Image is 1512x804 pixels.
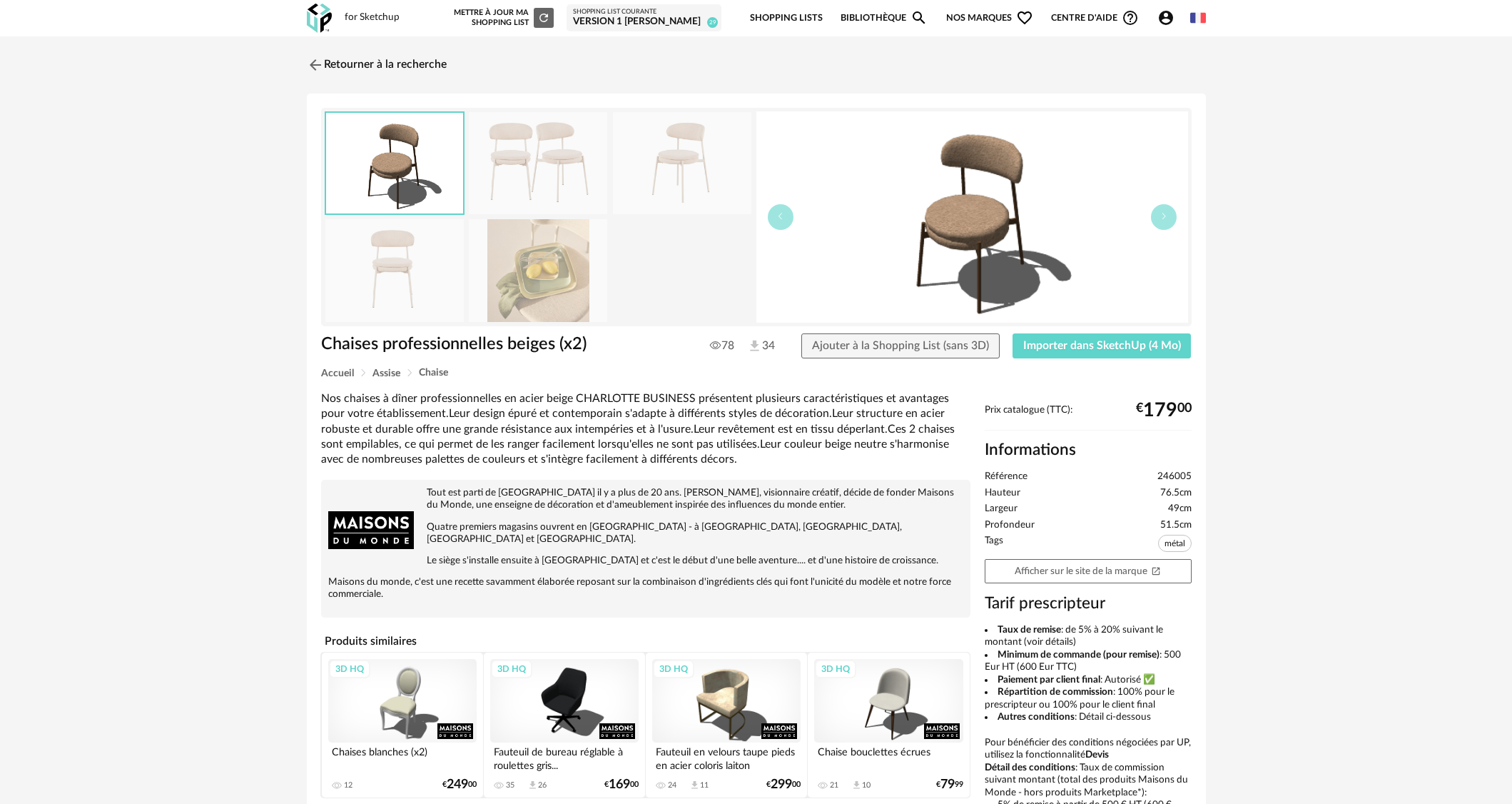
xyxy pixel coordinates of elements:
div: 3D HQ [491,660,532,678]
div: VERSION 1 [PERSON_NAME] [573,16,715,29]
span: 76.5cm [1160,487,1192,500]
div: 26 [538,780,547,790]
b: Paiement par client final [998,675,1100,685]
span: Account Circle icon [1157,9,1181,26]
li: : de 5% à 20% suivant le montant (voir détails) [985,624,1192,649]
p: Tout est parti de [GEOGRAPHIC_DATA] il y a plus de 20 ans. [PERSON_NAME], visionnaire créatif, dé... [328,487,963,511]
span: Largeur [985,503,1018,516]
span: Tags [985,535,1003,556]
b: Taux de remise [998,625,1061,635]
img: thumbnail.png [756,111,1188,323]
li: : 500 Eur HT (600 Eur TTC) [985,649,1192,674]
a: 3D HQ Chaises blanches (x2) 12 €24900 [322,653,483,798]
img: Téléchargements [747,338,762,353]
li: : Autorisé ✅ [985,674,1192,687]
h2: Informations [985,440,1192,461]
div: Fauteuil de bureau réglable à roulettes gris... [490,743,639,771]
a: 3D HQ Chaise bouclettes écrues 21 Download icon 10 €7999 [808,653,969,798]
div: 10 [862,780,871,790]
span: Heart Outline icon [1016,9,1033,26]
span: 29 [707,17,718,28]
b: Détail des conditions [985,763,1075,773]
a: Shopping Lists [750,1,823,35]
img: fr [1190,10,1206,26]
div: Breadcrumb [321,368,1192,378]
img: chaises-professionnelles-beiges-x2-1000-15-5-246005_7.jpg [469,219,607,321]
a: 3D HQ Fauteuil de bureau réglable à roulettes gris... 35 Download icon 26 €16900 [484,653,645,798]
span: métal [1158,535,1192,552]
span: 34 [747,338,775,354]
div: Chaises blanches (x2) [328,743,477,771]
span: Assise [372,368,400,378]
li: : Détail ci-dessous [985,711,1192,724]
span: 78 [710,338,734,353]
span: 179 [1143,405,1177,416]
div: Fauteuil en velours taupe pieds en acier coloris laiton [652,743,801,771]
li: : 100% pour le prescripteur ou 100% pour le client final [985,686,1192,711]
div: 21 [830,780,838,790]
span: Centre d'aideHelp Circle Outline icon [1051,9,1139,26]
b: Répartition de commission [998,687,1113,697]
h1: Chaises professionnelles beiges (x2) [321,333,676,356]
img: OXP [307,4,332,33]
span: 51.5cm [1160,519,1192,532]
b: Autres conditions [998,712,1075,722]
a: Afficher sur le site de la marqueOpen In New icon [985,559,1192,584]
button: Ajouter à la Shopping List (sans 3D) [801,333,1000,359]
div: Shopping List courante [573,8,715,16]
div: 35 [506,780,514,790]
img: brand logo [328,487,414,573]
div: € 00 [766,780,801,790]
span: Help Circle Outline icon [1122,9,1139,26]
div: 3D HQ [329,660,370,678]
div: € 00 [604,780,639,790]
h3: Tarif prescripteur [985,593,1192,614]
div: for Sketchup [345,11,400,24]
div: 3D HQ [653,660,694,678]
div: 24 [668,780,676,790]
span: Profondeur [985,519,1035,532]
div: 12 [344,780,352,790]
img: chaises-professionnelles-beiges-x2-1000-15-5-246005_1.jpg [469,112,607,214]
a: Shopping List courante VERSION 1 [PERSON_NAME] 29 [573,8,715,29]
div: Nos chaises à dîner professionnelles en acier beige CHARLOTTE BUSINESS présentent plusieurs carac... [321,391,970,467]
div: Prix catalogue (TTC): [985,404,1192,431]
span: Magnify icon [910,9,928,26]
span: 246005 [1157,471,1192,483]
p: Maisons du monde, c'est une recette savamment élaborée reposant sur la combinaison d'ingrédients ... [328,576,963,601]
div: Chaise bouclettes écrues [814,743,963,771]
span: Importer dans SketchUp (4 Mo) [1023,340,1181,351]
p: Quatre premiers magasins ouvrent en [GEOGRAPHIC_DATA] - à [GEOGRAPHIC_DATA], [GEOGRAPHIC_DATA], [... [328,521,963,546]
span: Download icon [689,780,700,790]
span: Open In New icon [1151,566,1161,576]
b: Devis [1085,750,1109,760]
p: Le siège s'installe ensuite à [GEOGRAPHIC_DATA] et c'est le début d'une belle aventure.... et d'u... [328,555,963,567]
a: BibliothèqueMagnify icon [841,1,928,35]
span: 169 [609,780,630,790]
span: Account Circle icon [1157,9,1174,26]
span: Refresh icon [537,14,550,21]
div: 11 [700,780,709,790]
div: € 99 [936,780,963,790]
span: 299 [771,780,792,790]
a: 3D HQ Fauteuil en velours taupe pieds en acier coloris laiton 24 Download icon 11 €29900 [646,653,807,798]
img: chaises-professionnelles-beiges-x2-1000-15-5-246005_2.jpg [613,112,751,214]
a: Retourner à la recherche [307,49,447,81]
span: Chaise [419,368,448,378]
div: 3D HQ [815,660,856,678]
span: Hauteur [985,487,1020,500]
img: thumbnail.png [326,113,463,213]
div: € 00 [1136,405,1192,416]
span: Download icon [527,780,538,790]
span: 79 [940,780,955,790]
span: Accueil [321,368,354,378]
img: svg+xml;base64,PHN2ZyB3aWR0aD0iMjQiIGhlaWdodD0iMjQiIHZpZXdCb3g9IjAgMCAyNCAyNCIgZmlsbD0ibm9uZSIgeG... [307,56,324,74]
span: Référence [985,471,1028,483]
h4: Produits similaires [321,630,970,652]
span: Download icon [851,780,862,790]
span: 49cm [1168,503,1192,516]
div: Mettre à jour ma Shopping List [451,8,554,28]
img: chaises-professionnelles-beiges-x2-1000-15-5-246005_4.jpg [325,219,464,321]
span: Ajouter à la Shopping List (sans 3D) [812,340,989,351]
button: Importer dans SketchUp (4 Mo) [1013,333,1192,359]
